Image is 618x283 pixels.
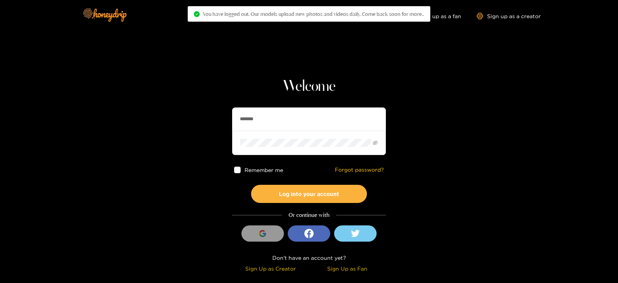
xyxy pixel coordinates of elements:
div: Don't have an account yet? [232,253,386,262]
button: Log into your account [251,185,367,203]
div: Sign Up as Fan [311,264,384,273]
a: Forgot password? [335,167,384,173]
div: Sign Up as Creator [234,264,307,273]
a: Sign up as a creator [477,13,541,19]
span: You have logged out. Our models upload new photos and videos daily. Come back soon for more.. [203,11,424,17]
span: check-circle [194,11,200,17]
h1: Welcome [232,77,386,96]
span: Remember me [244,167,283,173]
div: Or continue with [232,211,386,220]
span: eye-invisible [373,140,378,145]
a: Sign up as a fan [408,13,461,19]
